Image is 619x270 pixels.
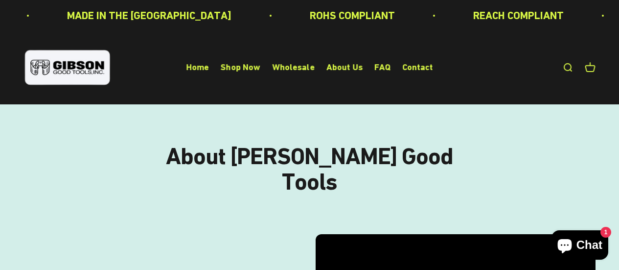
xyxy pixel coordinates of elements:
a: Contact [402,62,433,73]
a: FAQ [374,62,390,73]
p: REACH COMPLIANT [435,7,525,24]
p: MADE IN THE [GEOGRAPHIC_DATA] [28,7,193,24]
p: About [PERSON_NAME] Good Tools [151,144,469,196]
inbox-online-store-chat: Shopify online store chat [549,230,611,262]
a: Wholesale [272,62,315,73]
a: About Us [326,62,363,73]
a: Shop Now [221,62,260,73]
p: ROHS COMPLIANT [271,7,356,24]
a: Home [186,62,209,73]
